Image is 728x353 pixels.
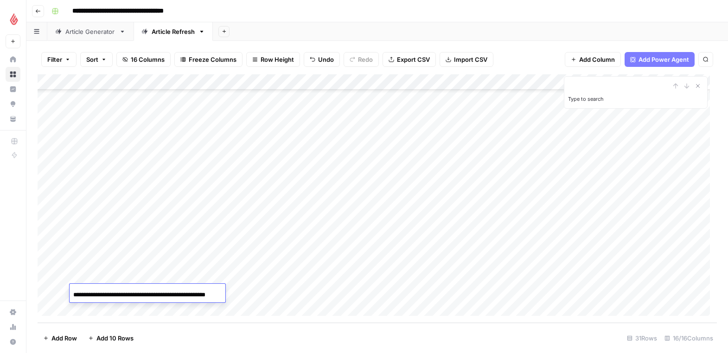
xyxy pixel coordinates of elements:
[38,331,83,346] button: Add Row
[116,52,171,67] button: 16 Columns
[6,111,20,126] a: Your Data
[6,320,20,334] a: Usage
[304,52,340,67] button: Undo
[174,52,243,67] button: Freeze Columns
[565,52,621,67] button: Add Column
[80,52,113,67] button: Sort
[625,52,695,67] button: Add Power Agent
[6,52,20,67] a: Home
[623,331,661,346] div: 31 Rows
[6,82,20,97] a: Insights
[383,52,436,67] button: Export CSV
[692,80,703,92] button: Close Search
[6,334,20,349] button: Help + Support
[568,96,604,102] label: Type to search
[86,55,98,64] span: Sort
[246,52,300,67] button: Row Height
[189,55,236,64] span: Freeze Columns
[65,27,115,36] div: Article Generator
[134,22,213,41] a: Article Refresh
[454,55,487,64] span: Import CSV
[639,55,689,64] span: Add Power Agent
[51,333,77,343] span: Add Row
[47,55,62,64] span: Filter
[261,55,294,64] span: Row Height
[6,305,20,320] a: Settings
[152,27,195,36] div: Article Refresh
[47,22,134,41] a: Article Generator
[397,55,430,64] span: Export CSV
[6,11,22,27] img: Lightspeed Logo
[6,7,20,31] button: Workspace: Lightspeed
[440,52,493,67] button: Import CSV
[344,52,379,67] button: Redo
[358,55,373,64] span: Redo
[6,67,20,82] a: Browse
[661,331,717,346] div: 16/16 Columns
[96,333,134,343] span: Add 10 Rows
[6,97,20,111] a: Opportunities
[83,331,139,346] button: Add 10 Rows
[318,55,334,64] span: Undo
[579,55,615,64] span: Add Column
[131,55,165,64] span: 16 Columns
[41,52,77,67] button: Filter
